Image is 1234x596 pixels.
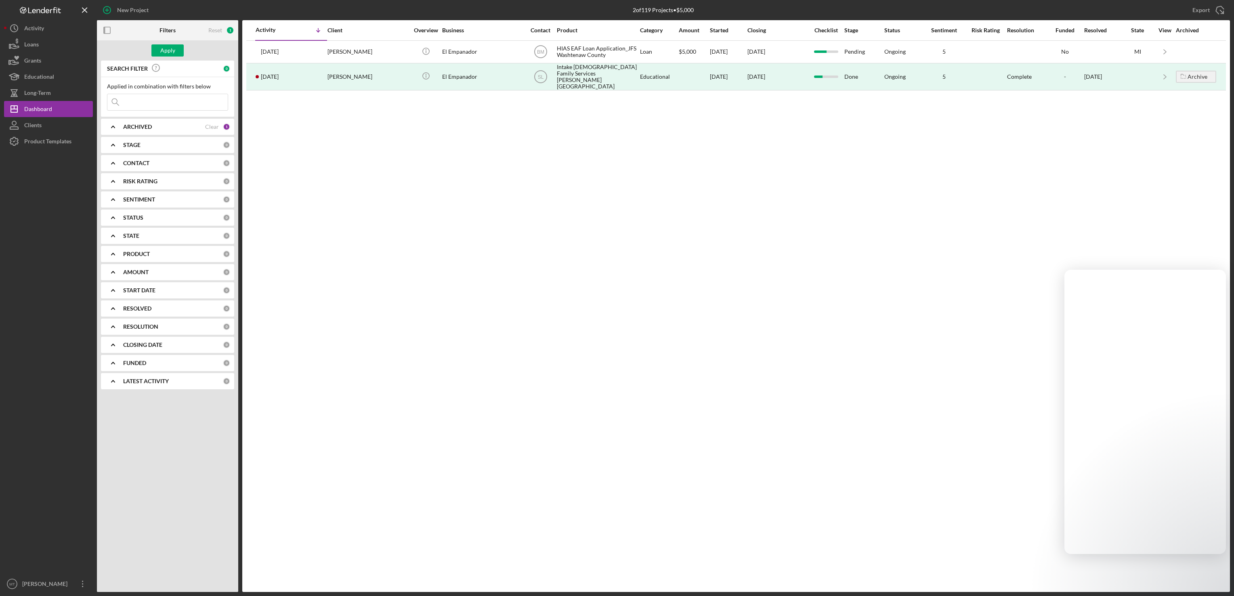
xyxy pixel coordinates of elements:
div: [PERSON_NAME] [20,576,73,594]
div: 1 [223,123,230,130]
b: Filters [159,27,176,34]
div: 0 [223,323,230,330]
div: Started [710,27,746,34]
b: STATE [123,233,139,239]
div: Status [884,27,923,34]
button: Long-Term [4,85,93,101]
div: $5,000 [679,41,709,63]
div: Stage [844,27,883,34]
div: 0 [223,341,230,348]
div: [PERSON_NAME] [327,64,408,90]
div: Apply [160,44,175,57]
div: Clients [24,117,42,135]
text: SL [537,74,544,80]
div: Resolution [1007,27,1046,34]
div: Resolved [1084,27,1121,34]
div: Closing [747,27,808,34]
div: Contact [525,27,556,34]
b: ARCHIVED [123,124,152,130]
div: Overview [411,27,441,34]
div: HIAS EAF Loan Application_JFS Washtenaw County [557,41,638,63]
div: - [1047,73,1083,80]
button: Product Templates [4,133,93,149]
button: Educational [4,69,93,85]
div: Pending [844,41,883,63]
div: Done [844,64,883,90]
div: 0 [223,178,230,185]
button: Grants [4,52,93,69]
div: El Empanador [442,64,523,90]
time: 2025-03-17 16:24 [261,48,279,55]
b: AMOUNT [123,269,149,275]
time: [DATE] [747,73,765,80]
div: Product Templates [24,133,71,151]
div: Archived [1176,27,1216,34]
b: CLOSING DATE [123,342,162,348]
div: Checklist [809,27,844,34]
time: [DATE] [747,48,765,55]
b: SENTIMENT [123,196,155,203]
div: 0 [223,269,230,276]
b: PRODUCT [123,251,150,257]
button: Dashboard [4,101,93,117]
div: 0 [223,232,230,239]
b: SEARCH FILTER [107,65,148,72]
div: 0 [223,159,230,167]
div: Dashboard [24,101,52,119]
b: LATEST ACTIVITY [123,378,169,384]
div: Client [327,27,408,34]
div: Sentiment [924,27,964,34]
b: START DATE [123,287,155,294]
div: Long-Term [24,85,51,103]
div: 0 [223,305,230,312]
div: Ongoing [884,73,906,80]
text: BM [537,49,544,55]
div: Export [1192,2,1210,18]
b: STATUS [123,214,143,221]
b: STAGE [123,142,141,148]
button: MT[PERSON_NAME] [4,576,93,592]
div: 5 [924,48,964,55]
div: 2 of 119 Projects • $5,000 [633,7,694,13]
div: Educational [640,64,678,90]
div: [PERSON_NAME] [327,41,408,63]
div: Risk Rating [965,27,1006,34]
button: Apply [151,44,184,57]
time: 2024-12-18 20:51 [261,73,279,80]
button: New Project [97,2,157,18]
div: Activity [256,27,291,33]
div: Loan [640,41,678,63]
div: Educational [24,69,54,87]
div: Ongoing [884,48,906,55]
b: FUNDED [123,360,146,366]
div: Activity [24,20,44,38]
div: Business [442,27,523,34]
button: Archive [1176,71,1216,83]
div: Reset [208,27,222,34]
div: 0 [223,65,230,72]
div: 0 [223,378,230,385]
iframe: Intercom live chat [1207,560,1226,580]
div: View [1155,27,1175,34]
div: [DATE] [710,64,746,90]
b: RISK RATING [123,178,157,185]
div: 0 [223,196,230,203]
div: Complete [1007,73,1032,80]
div: New Project [117,2,149,18]
div: El Empanador [442,41,523,63]
div: [DATE] [1084,64,1121,90]
div: [DATE] [710,41,746,63]
b: CONTACT [123,160,149,166]
button: Clients [4,117,93,133]
a: Activity [4,20,93,36]
b: RESOLVED [123,305,151,312]
div: Grants [24,52,41,71]
button: Export [1184,2,1230,18]
div: Category [640,27,678,34]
